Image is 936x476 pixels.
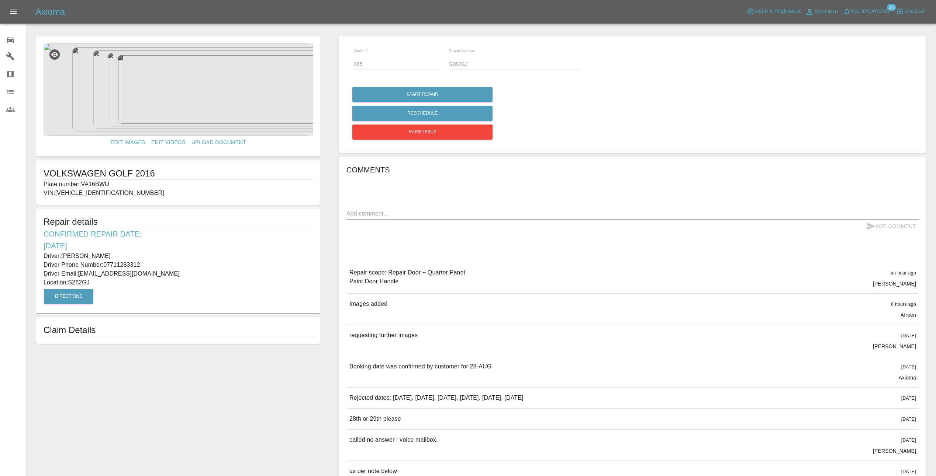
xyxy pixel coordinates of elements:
[354,49,368,53] span: Quote £
[44,260,313,269] p: Driver Phone Number: 07711283312
[349,467,397,476] p: as per note below
[349,414,401,423] p: 28th or 29th please
[44,289,93,304] button: Directions
[44,324,313,336] h1: Claim Details
[349,300,387,308] p: Images added
[873,343,916,350] p: [PERSON_NAME]
[901,417,916,422] span: [DATE]
[349,435,438,444] p: called no answer : voice mailbox.
[887,4,896,11] span: 28
[901,333,916,338] span: [DATE]
[745,6,803,17] button: Help & Feedback
[189,136,249,149] a: Upload Document
[898,374,916,381] p: Axioma
[44,269,313,278] p: Driver Email: [EMAIL_ADDRESS][DOMAIN_NAME]
[4,3,22,21] button: Open drawer
[346,164,919,176] h6: Comments
[901,311,916,319] p: Afreen
[891,302,916,307] span: 6 hours ago
[148,136,189,149] a: Edit Videos
[803,6,841,18] a: Account
[841,6,891,17] button: Notifications
[873,280,916,287] p: [PERSON_NAME]
[44,216,313,228] h5: Repair details
[352,125,493,140] button: Raise issue
[108,136,148,149] a: Edit Images
[349,362,491,371] p: Booking date was confirmed by customer for 28-AUG
[755,7,801,16] span: Help & Feedback
[815,8,839,16] span: Account
[904,7,925,16] span: Logout
[352,106,493,121] button: Reschedule
[851,7,890,16] span: Notifications
[44,228,313,252] h6: Confirmed Repair Date: [DATE]
[901,396,916,401] span: [DATE]
[352,87,493,102] button: Start Repair
[44,168,313,179] h1: VOLKSWAGEN GOLF 2016
[44,180,313,189] p: Plate number: VA16BWU
[901,469,916,474] span: [DATE]
[349,331,418,340] p: requesting further images
[44,252,313,260] p: Driver: [PERSON_NAME]
[349,393,524,402] p: Rejected dates: [DATE], [DATE], [DATE], [DATE], [DATE], [DATE]
[44,189,313,197] p: VIN: [VEHICLE_IDENTIFICATION_NUMBER]
[873,447,916,455] p: [PERSON_NAME]
[901,438,916,443] span: [DATE]
[44,278,313,287] p: Location: S262GJ
[35,6,65,18] h5: Axioma
[901,364,916,370] span: [DATE]
[894,6,927,17] button: Logout
[449,49,475,53] span: Repair location
[891,270,916,276] span: an hour ago
[349,268,465,286] p: Repair scope: Repair Door + Quarter Panel Paint Door Handle
[44,43,313,136] img: 3d640a5a-4a15-4e21-9610-6bb19044583b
